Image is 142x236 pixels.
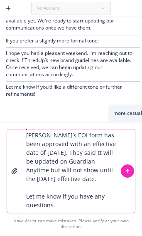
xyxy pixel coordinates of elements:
p: If you prefer a slightly more formal tone: [6,37,140,44]
p: I hope you had a pleasant weekend. I'm reaching out to check if ThredUp’s new brand guidelines ar... [6,50,140,78]
p: Let me know if you’d like a different tone or further refinements! [6,83,140,97]
textarea: make this flow better "Guardian just confirmed that [PERSON_NAME]’s EOI form has been approved wi... [21,129,121,213]
button: Create a new chat [2,2,15,15]
p: more casual [113,109,142,117]
div: Nova Assist can make mistakes. Please verify at your own discretion. [7,218,135,229]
